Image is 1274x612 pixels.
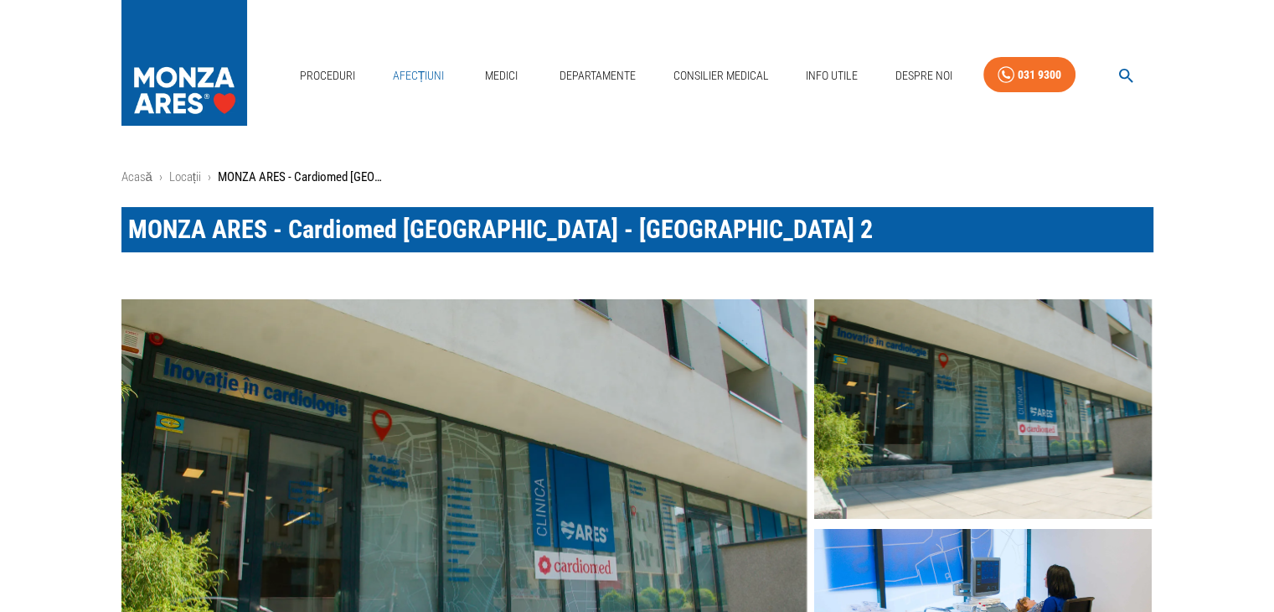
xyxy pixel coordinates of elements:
[799,59,864,93] a: Info Utile
[1018,65,1061,86] div: 031 9300
[666,59,775,93] a: Consilier Medical
[121,169,152,184] a: Acasă
[218,168,385,187] p: MONZA ARES - Cardiomed [GEOGRAPHIC_DATA] - [GEOGRAPHIC_DATA] 2
[475,59,529,93] a: Medici
[121,168,1153,187] nav: breadcrumb
[983,57,1075,93] a: 031 9300
[889,59,959,93] a: Despre Noi
[386,59,451,93] a: Afecțiuni
[159,168,162,187] li: ›
[293,59,362,93] a: Proceduri
[169,169,201,184] a: Locații
[128,215,873,244] span: MONZA ARES - Cardiomed [GEOGRAPHIC_DATA] - [GEOGRAPHIC_DATA] 2
[814,299,1152,519] img: Locatie Cardiomed Cluj Napoca din strada Galati nr 2
[553,59,642,93] a: Departamente
[208,168,211,187] li: ›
